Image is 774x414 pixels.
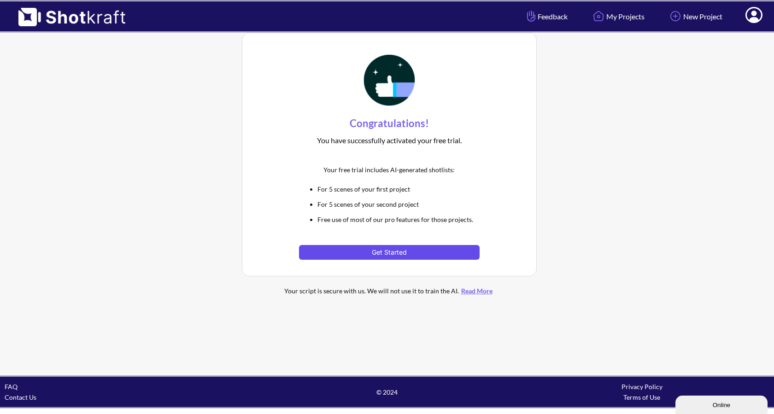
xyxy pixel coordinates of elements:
a: FAQ [5,383,18,391]
li: Free use of most of our pro features for those projects. [317,214,479,225]
div: Your script is secure with us. We will not use it to train the AI. [265,286,514,296]
button: Get Started [299,245,479,260]
img: Hand Icon [525,8,538,24]
li: For 5 scenes of your second project [317,199,479,210]
div: Congratulations! [299,114,479,133]
a: New Project [661,4,729,29]
img: Thumbs Up Icon [361,52,418,109]
iframe: chat widget [675,394,769,414]
span: Feedback [525,11,568,22]
div: Terms of Use [515,392,769,402]
a: Contact Us [5,393,36,401]
div: You have successfully activated your free trial. [299,133,479,148]
li: For 5 scenes of your first project [317,184,479,194]
a: Read More [459,287,495,295]
div: Privacy Policy [515,381,769,392]
div: Your free trial includes AI-generated shotlists: [299,162,479,177]
a: My Projects [584,4,651,29]
img: Add Icon [668,8,683,24]
img: Home Icon [591,8,606,24]
span: © 2024 [259,387,514,397]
